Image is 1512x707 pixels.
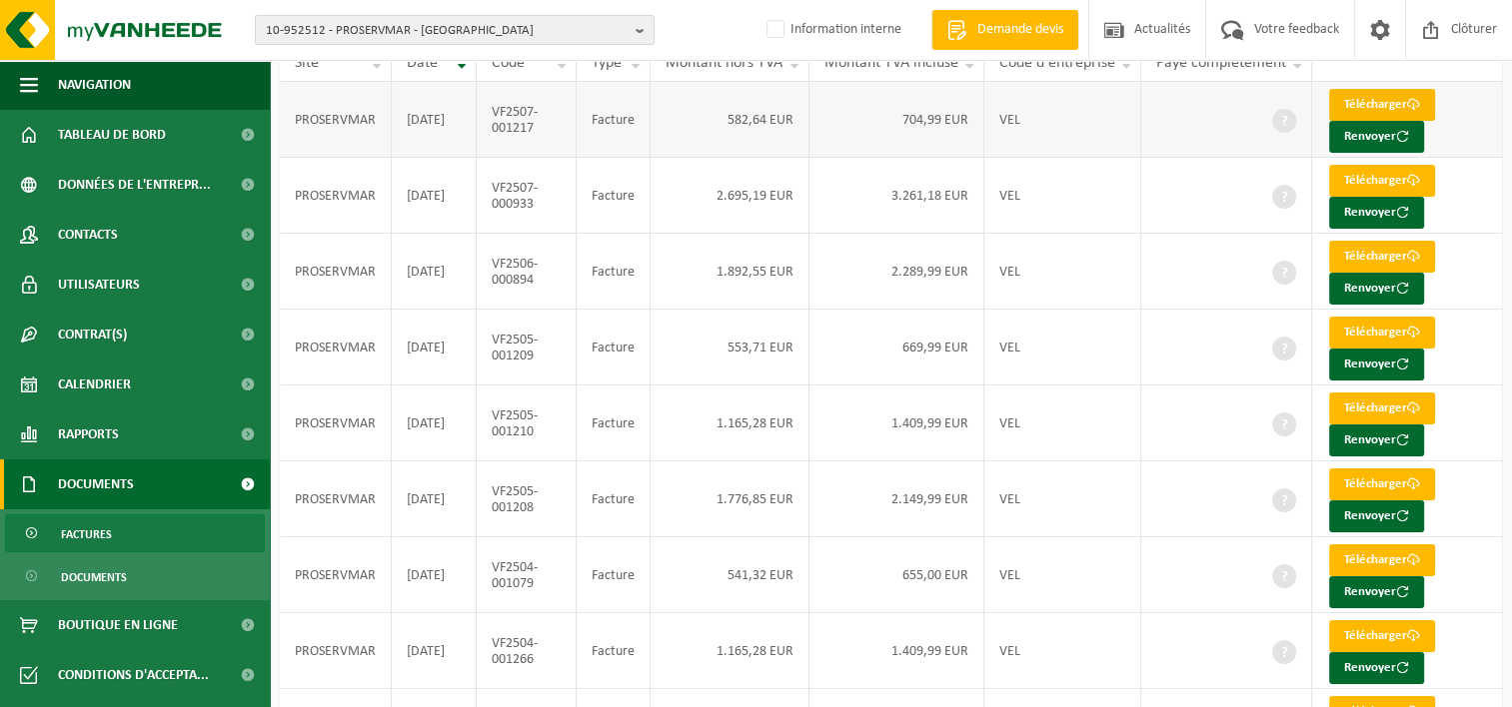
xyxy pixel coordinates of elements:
td: 1.409,99 EUR [809,613,984,689]
td: VF2504-001079 [477,537,578,613]
td: Facture [577,310,651,385]
span: Données de l'entrepr... [58,160,211,210]
td: 669,99 EUR [809,310,984,385]
span: Payé complètement [1156,55,1286,71]
button: Renvoyer [1329,349,1424,380]
button: 10-952512 - PROSERVMAR - [GEOGRAPHIC_DATA] [255,15,655,45]
td: Facture [577,82,651,158]
td: VEL [984,310,1141,385]
td: PROSERVMAR [280,537,392,613]
td: VEL [984,385,1141,461]
button: Renvoyer [1329,424,1424,456]
td: 541,32 EUR [651,537,809,613]
span: Factures [61,515,112,553]
td: Facture [577,537,651,613]
td: VF2505-001208 [477,461,578,537]
span: Rapports [58,409,119,459]
td: 1.892,55 EUR [651,234,809,310]
td: [DATE] [392,234,477,310]
span: Boutique en ligne [58,600,178,650]
td: [DATE] [392,613,477,689]
td: VF2505-001210 [477,385,578,461]
span: Documents [58,459,134,509]
button: Renvoyer [1329,273,1424,305]
a: Factures [5,514,265,552]
a: Télécharger [1329,317,1435,349]
button: Renvoyer [1329,197,1424,229]
td: PROSERVMAR [280,158,392,234]
a: Documents [5,557,265,595]
td: [DATE] [392,310,477,385]
span: Contrat(s) [58,310,127,359]
span: Contacts [58,210,118,260]
td: Facture [577,158,651,234]
td: VF2507-001217 [477,82,578,158]
span: Code d'entreprise [999,55,1115,71]
span: Montant hors TVA [666,55,782,71]
td: PROSERVMAR [280,310,392,385]
td: PROSERVMAR [280,613,392,689]
td: [DATE] [392,385,477,461]
span: Navigation [58,60,131,110]
td: VF2504-001266 [477,613,578,689]
label: Information interne [762,15,901,45]
td: 1.776,85 EUR [651,461,809,537]
td: 1.409,99 EUR [809,385,984,461]
a: Télécharger [1329,620,1435,652]
span: 10-952512 - PROSERVMAR - [GEOGRAPHIC_DATA] [266,16,628,46]
td: 704,99 EUR [809,82,984,158]
td: VEL [984,537,1141,613]
span: Tableau de bord [58,110,166,160]
span: Calendrier [58,359,131,409]
td: [DATE] [392,158,477,234]
span: Date [407,55,438,71]
a: Demande devis [931,10,1078,50]
td: PROSERVMAR [280,82,392,158]
td: 2.149,99 EUR [809,461,984,537]
span: Type [592,55,622,71]
span: Montant TVA incluse [824,55,958,71]
td: [DATE] [392,82,477,158]
a: Télécharger [1329,544,1435,576]
span: Site [295,55,319,71]
td: VF2506-000894 [477,234,578,310]
td: [DATE] [392,537,477,613]
td: PROSERVMAR [280,385,392,461]
td: Facture [577,385,651,461]
td: VEL [984,613,1141,689]
td: Facture [577,613,651,689]
td: VEL [984,158,1141,234]
td: 553,71 EUR [651,310,809,385]
a: Télécharger [1329,89,1435,121]
td: VEL [984,234,1141,310]
a: Télécharger [1329,241,1435,273]
td: VF2507-000933 [477,158,578,234]
td: 2.289,99 EUR [809,234,984,310]
span: Utilisateurs [58,260,140,310]
td: [DATE] [392,461,477,537]
td: VEL [984,82,1141,158]
td: Facture [577,461,651,537]
button: Renvoyer [1329,652,1424,684]
td: Facture [577,234,651,310]
td: 655,00 EUR [809,537,984,613]
span: Conditions d'accepta... [58,650,209,700]
td: PROSERVMAR [280,234,392,310]
span: Documents [61,558,127,596]
td: 2.695,19 EUR [651,158,809,234]
td: 1.165,28 EUR [651,613,809,689]
td: VEL [984,461,1141,537]
td: 582,64 EUR [651,82,809,158]
td: 3.261,18 EUR [809,158,984,234]
span: Demande devis [972,20,1068,40]
a: Télécharger [1329,165,1435,197]
button: Renvoyer [1329,576,1424,608]
td: 1.165,28 EUR [651,385,809,461]
td: VF2505-001209 [477,310,578,385]
a: Télécharger [1329,392,1435,424]
button: Renvoyer [1329,500,1424,532]
button: Renvoyer [1329,121,1424,153]
span: Code [492,55,525,71]
a: Télécharger [1329,468,1435,500]
td: PROSERVMAR [280,461,392,537]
